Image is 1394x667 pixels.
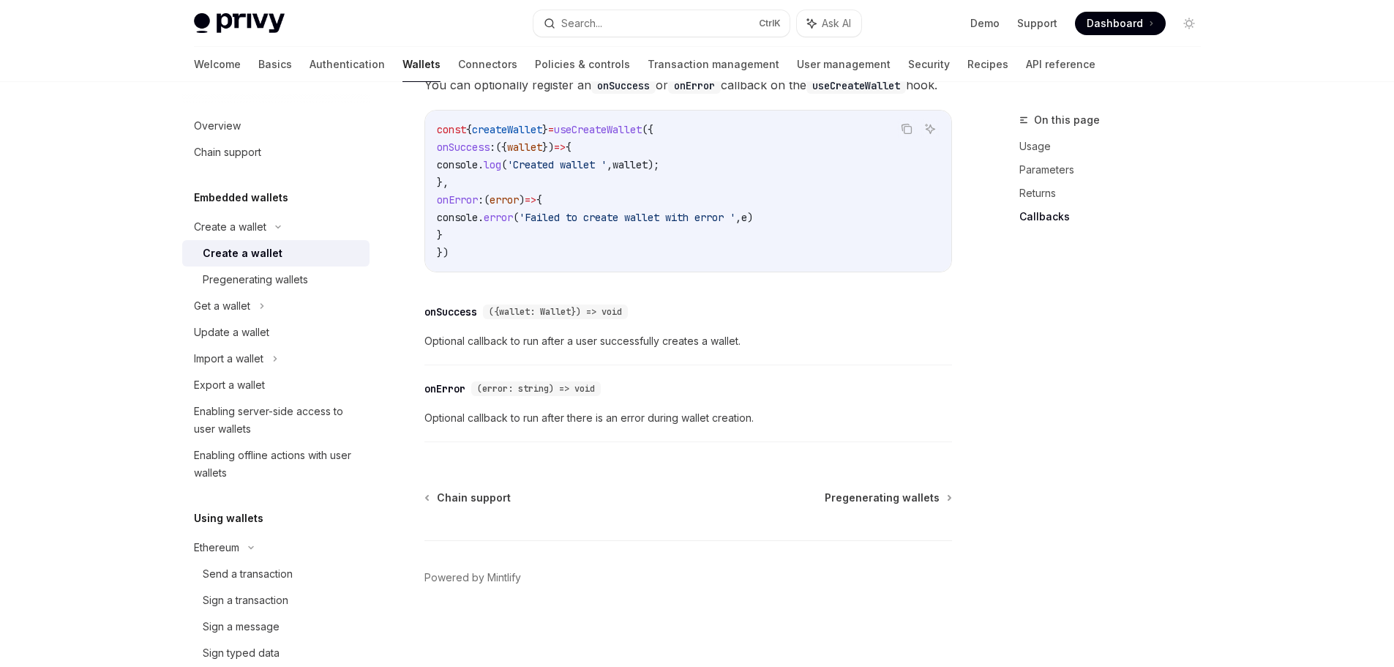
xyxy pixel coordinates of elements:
span: 'Failed to create wallet with error ' [519,211,735,224]
span: => [554,141,566,154]
span: ) [519,193,525,206]
span: { [466,123,472,136]
a: Policies & controls [535,47,630,82]
a: Demo [970,16,1000,31]
div: Pregenerating wallets [203,271,308,288]
span: const [437,123,466,136]
div: Overview [194,117,241,135]
a: Overview [182,113,370,139]
div: Sign a message [203,618,280,636]
button: Ask AI [921,119,940,138]
button: Search...CtrlK [533,10,790,37]
span: ( [484,193,490,206]
a: Pregenerating wallets [825,491,951,505]
div: Ethereum [194,539,239,556]
span: ( [513,211,519,224]
span: = [548,123,554,136]
span: Optional callback to run after there is an error during wallet creation. [424,409,952,427]
span: { [536,193,542,206]
span: wallet [507,141,542,154]
span: }) [542,141,554,154]
a: Parameters [1019,158,1213,182]
a: Welcome [194,47,241,82]
div: Export a wallet [194,376,265,394]
span: } [542,123,548,136]
span: ({wallet: Wallet}) => void [489,306,622,318]
span: wallet [612,158,648,171]
span: Dashboard [1087,16,1143,31]
span: On this page [1034,111,1100,129]
button: Ask AI [797,10,861,37]
div: Search... [561,15,602,32]
a: API reference [1026,47,1095,82]
a: Send a transaction [182,561,370,587]
a: Callbacks [1019,205,1213,228]
img: light logo [194,13,285,34]
a: Transaction management [648,47,779,82]
a: Connectors [458,47,517,82]
a: Security [908,47,950,82]
div: Sign typed data [203,644,280,662]
div: Create a wallet [194,218,266,236]
span: }, [437,176,449,189]
span: . [478,211,484,224]
span: ) [747,211,753,224]
a: Recipes [967,47,1008,82]
span: e [741,211,747,224]
span: Optional callback to run after a user successfully creates a wallet. [424,332,952,350]
a: Create a wallet [182,240,370,267]
span: onSuccess [437,141,490,154]
span: log [484,158,501,171]
a: Usage [1019,135,1213,158]
span: error [490,193,519,206]
button: Copy the contents from the code block [897,119,916,138]
span: , [607,158,612,171]
a: Sign typed data [182,640,370,666]
a: Enabling offline actions with user wallets [182,442,370,486]
a: Basics [258,47,292,82]
a: User management [797,47,891,82]
span: Ask AI [822,16,851,31]
span: useCreateWallet [554,123,642,136]
span: Pregenerating wallets [825,491,940,505]
span: onError [437,193,478,206]
a: Authentication [310,47,385,82]
code: onSuccess [591,78,656,94]
a: Chain support [182,139,370,165]
span: Ctrl K [759,18,781,29]
a: Powered by Mintlify [424,570,521,585]
button: Toggle dark mode [1177,12,1201,35]
span: ); [648,158,659,171]
span: ({ [495,141,507,154]
a: Pregenerating wallets [182,267,370,293]
a: Wallets [402,47,441,82]
span: }) [437,246,449,259]
span: console [437,158,478,171]
div: Send a transaction [203,565,293,583]
span: You can optionally register an or callback on the hook. [424,75,952,95]
a: Sign a message [182,614,370,640]
span: => [525,193,536,206]
span: : [490,141,495,154]
div: Get a wallet [194,297,250,315]
a: Dashboard [1075,12,1166,35]
a: Export a wallet [182,372,370,398]
span: ( [501,158,507,171]
a: Support [1017,16,1057,31]
div: Enabling server-side access to user wallets [194,403,361,438]
a: Sign a transaction [182,587,370,614]
div: Update a wallet [194,324,269,341]
span: Chain support [437,491,511,505]
code: useCreateWallet [806,78,906,94]
a: Chain support [426,491,511,505]
span: , [735,211,741,224]
a: Returns [1019,182,1213,205]
code: onError [668,78,721,94]
div: Chain support [194,144,261,161]
div: onSuccess [424,305,477,319]
span: (error: string) => void [477,383,595,395]
div: Sign a transaction [203,592,288,609]
span: } [437,228,443,242]
span: . [478,158,484,171]
a: Update a wallet [182,319,370,346]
